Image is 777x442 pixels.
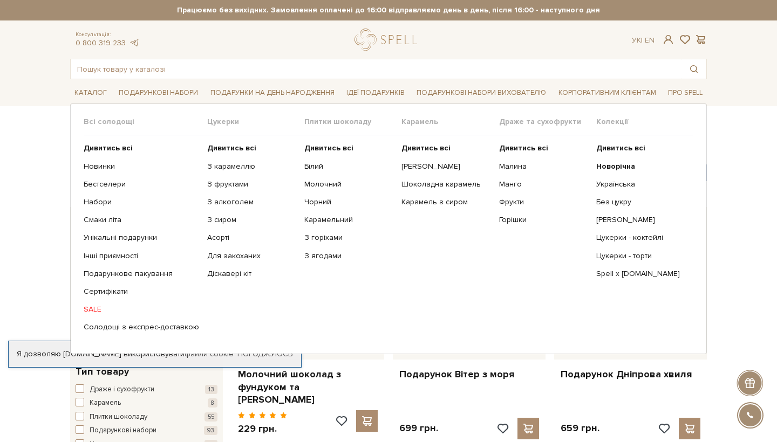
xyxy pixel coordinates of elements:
span: Плитки шоколаду [304,117,401,127]
a: Для закоханих [207,251,296,261]
button: Плитки шоколаду 55 [76,412,217,423]
a: SALE [84,305,199,314]
a: Новинки [84,162,199,171]
a: Дивитись всі [401,143,490,153]
a: Горішки [499,215,588,225]
a: Дивитись всі [207,143,296,153]
a: Молочний шоколад з фундуком та [PERSON_NAME] [238,368,378,406]
span: Цукерки [207,117,304,127]
span: Консультація: [76,31,139,38]
div: Каталог [70,103,707,354]
b: Новорічна [596,162,635,171]
a: Шоколадна карамель [401,179,490,189]
b: Дивитись всі [84,143,133,153]
a: Сертифікати [84,287,199,296]
a: Подарунки на День народження [206,85,339,101]
button: Пошук товару у каталозі [681,59,706,79]
a: Асорті [207,233,296,243]
div: Я дозволяю [DOMAIN_NAME] використовувати [9,349,301,359]
span: 93 [204,426,217,435]
a: Карамель з сиром [401,197,490,207]
span: 55 [205,412,217,422]
a: Карамельний [304,215,393,225]
span: Подарункові набори [90,425,156,436]
a: Малина [499,162,588,171]
a: Манго [499,179,588,189]
a: Білий [304,162,393,171]
a: Смаки літа [84,215,199,225]
button: Карамель 8 [76,398,217,409]
span: Плитки шоколаду [90,412,147,423]
a: Дивитись всі [596,143,685,153]
button: Драже і сухофрукти 13 [76,384,217,395]
a: Фрукти [499,197,588,207]
a: З фруктами [207,179,296,189]
a: Набори [84,197,199,207]
span: Колекції [596,117,693,127]
a: З сиром [207,215,296,225]
a: З карамеллю [207,162,296,171]
span: Драже і сухофрукти [90,384,154,395]
a: telegram [128,38,139,47]
a: Подарунок Дніпрова хвиля [561,368,700,381]
a: [PERSON_NAME] [596,215,685,225]
a: Діскавері кіт [207,269,296,279]
p: 659 грн. [561,422,599,434]
b: Дивитись всі [596,143,645,153]
a: Без цукру [596,197,685,207]
a: Чорний [304,197,393,207]
a: Новорічна [596,162,685,171]
a: Про Spell [664,85,707,101]
a: Бестселери [84,179,199,189]
a: Корпоративним клієнтам [554,84,660,102]
a: logo [355,29,422,51]
span: | [641,36,643,45]
button: Подарункові набори 93 [76,425,217,436]
p: 229 грн. [238,423,287,435]
a: Дивитись всі [499,143,588,153]
a: З алкоголем [207,197,296,207]
a: Українська [596,179,685,189]
strong: Працюємо без вихідних. Замовлення оплачені до 16:00 відправляємо день в день, після 16:00 - насту... [70,5,707,15]
span: Тип товару [76,364,129,379]
a: Цукерки - торти [596,251,685,261]
a: Молочний [304,179,393,189]
b: Дивитись всі [401,143,451,153]
a: [PERSON_NAME] [401,162,490,171]
b: Дивитись всі [499,143,548,153]
span: Карамель [90,398,121,409]
a: З горіхами [304,233,393,243]
a: Подарункові набори [114,85,202,101]
a: Унікальні подарунки [84,233,199,243]
a: Цукерки - коктейлі [596,233,685,243]
b: Дивитись всі [207,143,256,153]
a: En [645,36,655,45]
a: Ідеї подарунків [342,85,409,101]
a: Погоджуюсь [237,349,292,359]
span: 8 [208,398,217,408]
a: Подарункове пакування [84,269,199,279]
a: Spell x [DOMAIN_NAME] [596,269,685,279]
a: Подарункові набори вихователю [412,84,550,102]
a: Подарунок Вітер з моря [399,368,539,381]
a: 0 800 319 233 [76,38,126,47]
span: Драже та сухофрукти [499,117,596,127]
a: Дивитись всі [304,143,393,153]
a: Інші приємності [84,251,199,261]
b: Дивитись всі [304,143,353,153]
a: файли cookie [185,349,234,358]
a: Дивитись всі [84,143,199,153]
p: 699 грн. [399,422,438,434]
a: Каталог [70,85,111,101]
a: З ягодами [304,251,393,261]
span: Карамель [401,117,499,127]
div: Ук [632,36,655,45]
input: Пошук товару у каталозі [71,59,681,79]
span: 13 [205,385,217,394]
span: Всі солодощі [84,117,207,127]
a: Солодощі з експрес-доставкою [84,322,199,332]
